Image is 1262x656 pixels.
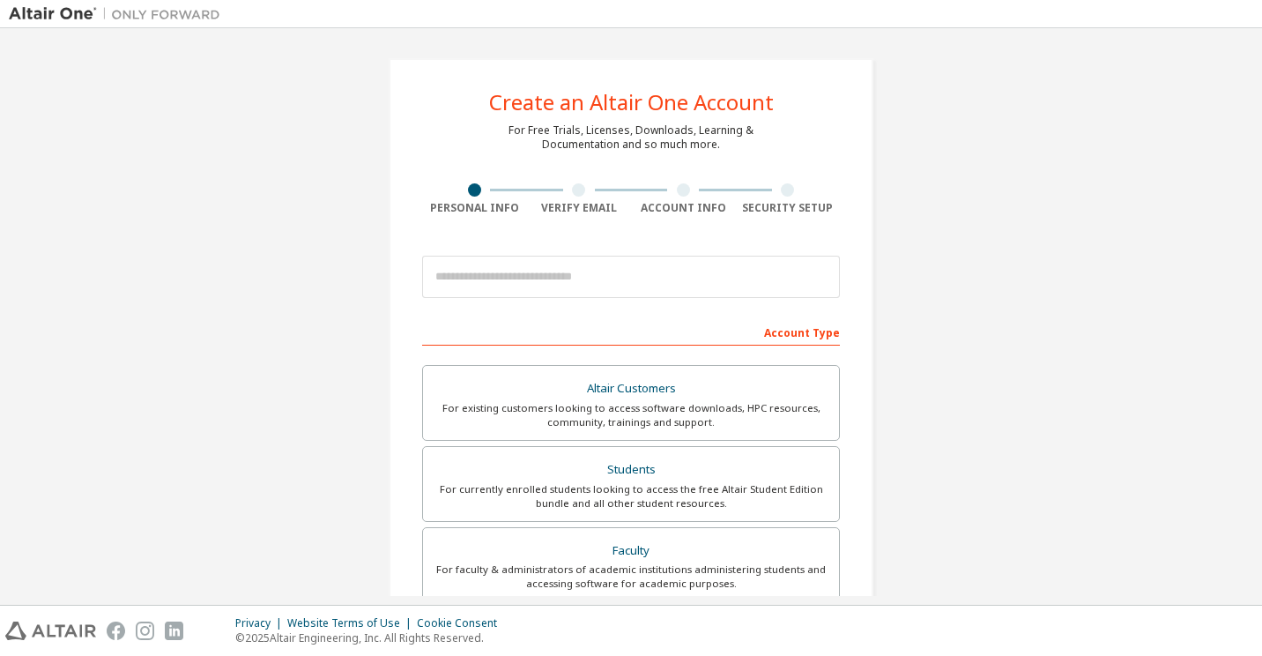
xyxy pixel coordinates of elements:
div: Account Type [422,317,840,346]
p: © 2025 Altair Engineering, Inc. All Rights Reserved. [235,630,508,645]
div: For currently enrolled students looking to access the free Altair Student Edition bundle and all ... [434,482,828,511]
div: For faculty & administrators of academic institutions administering students and accessing softwa... [434,563,828,591]
div: Personal Info [422,201,527,215]
div: For existing customers looking to access software downloads, HPC resources, community, trainings ... [434,401,828,429]
div: Privacy [235,616,287,630]
img: altair_logo.svg [5,622,96,640]
div: Account Info [631,201,736,215]
div: Create an Altair One Account [489,92,774,113]
div: Cookie Consent [417,616,508,630]
div: Altair Customers [434,376,828,401]
div: Students [434,458,828,482]
img: facebook.svg [107,622,125,640]
img: linkedin.svg [165,622,183,640]
div: Website Terms of Use [287,616,417,630]
div: For Free Trials, Licenses, Downloads, Learning & Documentation and so much more. [509,123,753,152]
div: Security Setup [736,201,841,215]
img: Altair One [9,5,229,23]
div: Faculty [434,539,828,563]
div: Verify Email [527,201,632,215]
img: instagram.svg [136,622,154,640]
